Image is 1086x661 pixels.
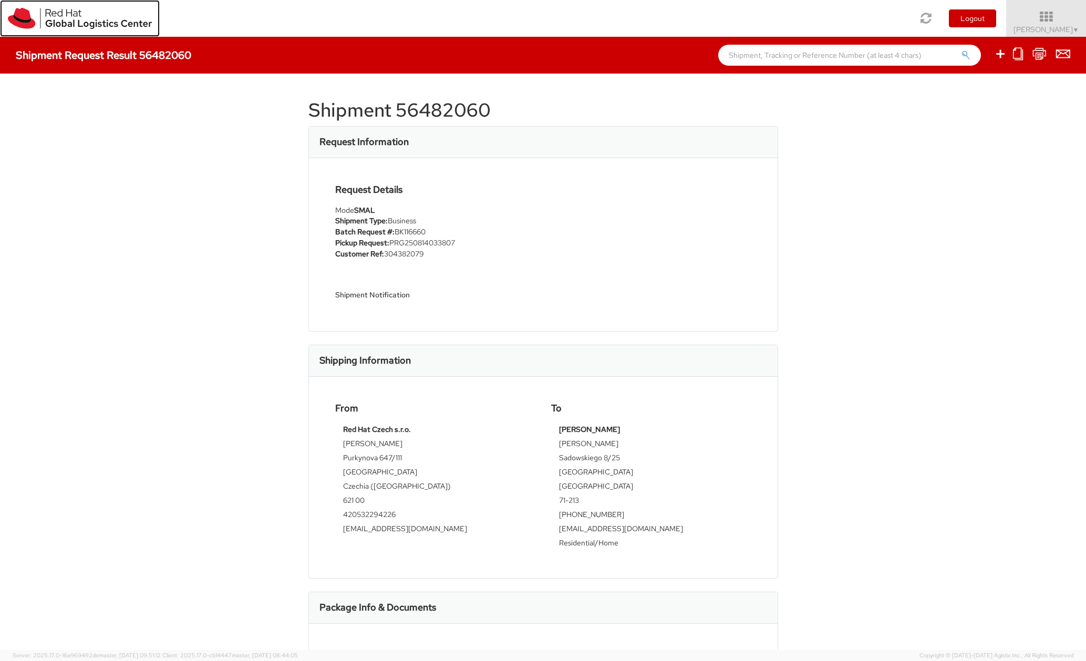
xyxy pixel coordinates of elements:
[335,249,384,259] strong: Customer Ref:
[308,100,778,121] h1: Shipment 56482060
[335,227,395,236] strong: Batch Request #:
[559,523,743,538] td: [EMAIL_ADDRESS][DOMAIN_NAME]
[559,467,743,481] td: [GEOGRAPHIC_DATA]
[335,215,535,226] li: Business
[559,425,620,434] strong: [PERSON_NAME]
[232,652,298,659] span: master, [DATE] 08:44:05
[559,538,743,552] td: Residential/Home
[343,452,528,467] td: Purkynova 647/111
[354,205,375,215] strong: SMAL
[335,216,388,225] strong: Shipment Type:
[335,238,389,247] strong: Pickup Request:
[8,8,152,29] img: rh-logistics-00dfa346123c4ec078e1.svg
[559,452,743,467] td: Sadowskiego 8/25
[343,481,528,495] td: Czechia ([GEOGRAPHIC_DATA])
[16,49,191,61] h4: Shipment Request Result 56482060
[335,291,535,299] h5: Shipment Notification
[1073,26,1079,34] span: ▼
[343,467,528,481] td: [GEOGRAPHIC_DATA]
[335,237,535,249] li: PRG250814033807
[335,205,535,215] div: Mode
[343,495,528,509] td: 621 00
[335,249,535,260] li: 304382079
[319,355,411,366] h3: Shipping Information
[559,438,743,452] td: [PERSON_NAME]
[343,509,528,523] td: 420532294226
[319,137,409,147] h3: Request Information
[343,438,528,452] td: [PERSON_NAME]
[559,495,743,509] td: 71-213
[335,184,535,195] h4: Request Details
[335,403,535,414] h4: From
[559,509,743,523] td: [PHONE_NUMBER]
[343,523,528,538] td: [EMAIL_ADDRESS][DOMAIN_NAME]
[1013,25,1079,34] span: [PERSON_NAME]
[319,602,436,613] h3: Package Info & Documents
[335,226,535,237] li: BK116660
[13,652,161,659] span: Server: 2025.17.0-16a969492de
[559,481,743,495] td: [GEOGRAPHIC_DATA]
[99,652,161,659] span: master, [DATE] 09:51:12
[919,652,1073,660] span: Copyright © [DATE]-[DATE] Agistix Inc., All Rights Reserved
[949,9,996,27] button: Logout
[718,45,981,66] input: Shipment, Tracking or Reference Number (at least 4 chars)
[162,652,298,659] span: Client: 2025.17.0-cb14447
[551,403,751,414] h4: To
[343,425,411,434] strong: Red Hat Czech s.r.o.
